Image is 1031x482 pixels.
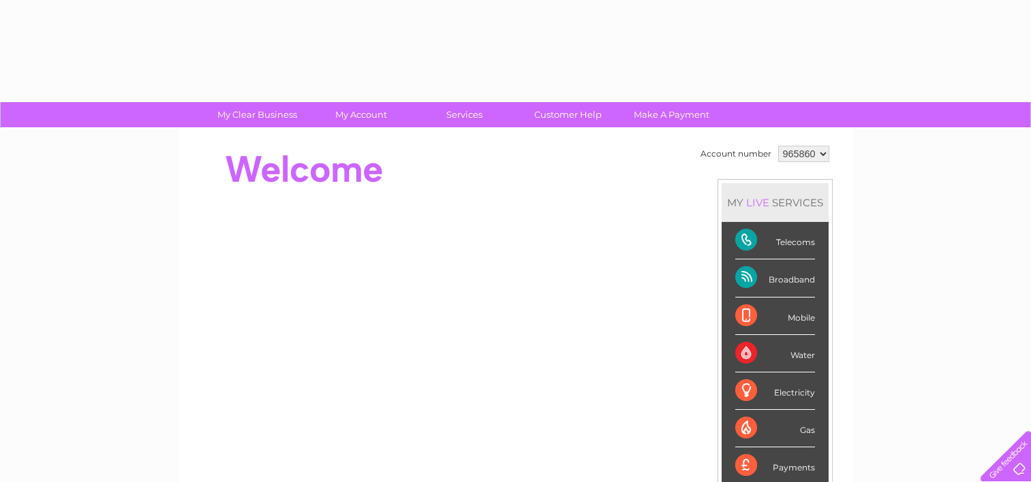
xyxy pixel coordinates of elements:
[512,102,624,127] a: Customer Help
[735,335,815,372] div: Water
[305,102,417,127] a: My Account
[722,183,829,222] div: MY SERVICES
[735,298,815,335] div: Mobile
[735,372,815,410] div: Electricity
[408,102,521,127] a: Services
[615,102,728,127] a: Make A Payment
[743,196,772,209] div: LIVE
[201,102,313,127] a: My Clear Business
[735,259,815,297] div: Broadband
[697,142,775,165] td: Account number
[735,222,815,259] div: Telecoms
[735,410,815,447] div: Gas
